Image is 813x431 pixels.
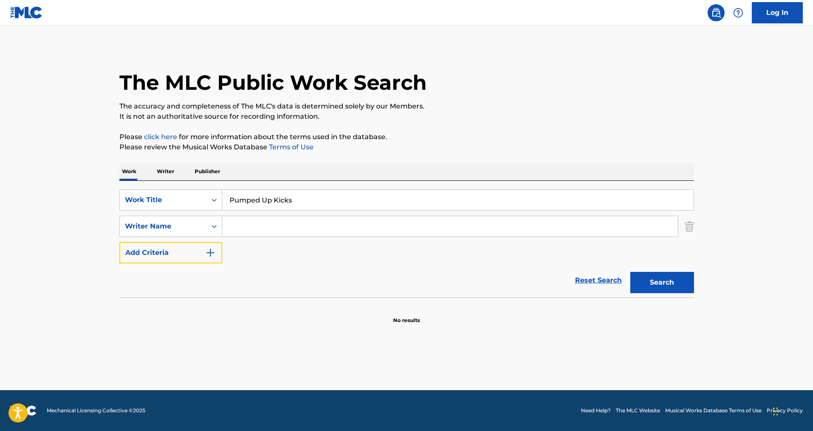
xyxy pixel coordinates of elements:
p: Please review the Musical Works Database [119,142,694,152]
img: help [733,8,743,18]
p: Please for more information about the terms used in the database. [119,132,694,142]
p: No results [393,306,420,324]
img: 9d2ae6d4665cec9f34b9.svg [205,248,215,258]
img: logo [10,405,37,416]
a: Log In [752,2,803,23]
p: Writer [154,163,177,180]
a: Need Help? [581,407,611,414]
div: Glisser [773,399,778,424]
button: Search [630,272,694,293]
div: Widget de chat [771,390,813,431]
iframe: Chat Widget [771,390,813,431]
p: Work [119,163,139,180]
h1: The MLC Public Work Search [119,70,427,95]
div: Help [730,4,747,21]
p: Publisher [192,163,223,180]
a: Public Search [708,4,725,21]
a: The MLC Website [616,407,660,414]
img: MLC Logo [10,6,43,19]
p: The accuracy and completeness of The MLC's data is determined solely by our Members. [119,101,694,111]
a: Reset Search [571,271,626,290]
form: Search Form [119,189,694,297]
img: Delete Criterion [685,216,694,237]
div: Work Title [125,195,201,205]
a: click here [144,133,177,141]
a: Privacy Policy [767,407,803,414]
div: Writer Name [125,221,201,231]
a: Terms of Use [267,143,314,151]
a: Musical Works Database Terms of Use [665,407,762,414]
span: Mechanical Licensing Collective © 2025 [47,407,145,414]
img: search [711,8,721,18]
button: Add Criteria [119,242,222,263]
p: It is not an authoritative source for recording information. [119,111,694,122]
